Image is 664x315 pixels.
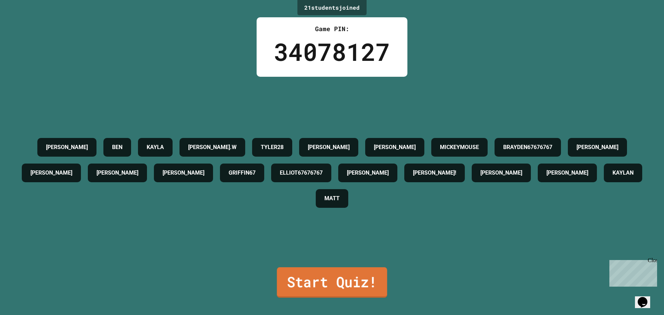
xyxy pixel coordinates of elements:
[546,169,588,177] h4: [PERSON_NAME]
[607,257,657,287] iframe: chat widget
[503,143,552,151] h4: BRAYDEN67676767
[112,143,122,151] h4: BEN
[374,143,416,151] h4: [PERSON_NAME]
[147,143,164,151] h4: KAYLA
[163,169,204,177] h4: [PERSON_NAME]
[96,169,138,177] h4: [PERSON_NAME]
[324,194,340,203] h4: MATT
[440,143,479,151] h4: MICKEYMOUSE
[229,169,256,177] h4: GRIFFIN67
[480,169,522,177] h4: [PERSON_NAME]
[46,143,88,151] h4: [PERSON_NAME]
[347,169,389,177] h4: [PERSON_NAME]
[30,169,72,177] h4: [PERSON_NAME]
[3,3,48,44] div: Chat with us now!Close
[612,169,634,177] h4: KAYLAN
[188,143,237,151] h4: [PERSON_NAME].W
[274,24,390,34] div: Game PIN:
[413,169,456,177] h4: [PERSON_NAME]!
[277,267,387,298] a: Start Quiz!
[261,143,284,151] h4: TYLER28
[635,287,657,308] iframe: chat widget
[274,34,390,70] div: 34078127
[577,143,618,151] h4: [PERSON_NAME]
[280,169,323,177] h4: ELLIOT67676767
[308,143,350,151] h4: [PERSON_NAME]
